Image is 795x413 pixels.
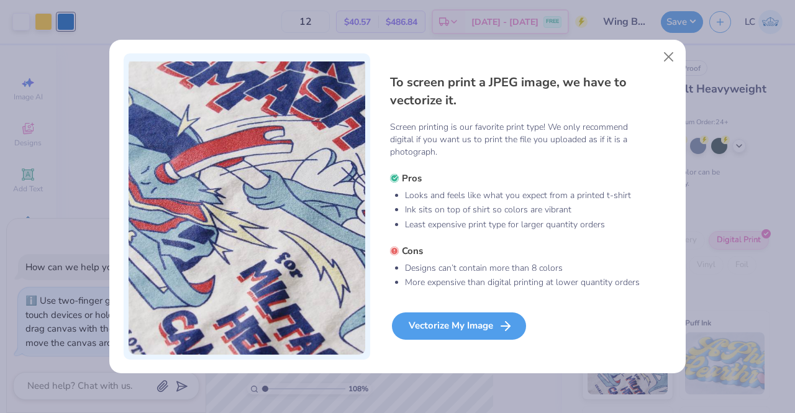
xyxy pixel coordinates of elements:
li: Looks and feels like what you expect from a printed t-shirt [405,189,641,202]
h5: Pros [390,172,641,184]
p: Screen printing is our favorite print type! We only recommend digital if you want us to print the... [390,121,641,158]
li: Ink sits on top of shirt so colors are vibrant [405,204,641,216]
button: Close [657,45,681,68]
li: More expensive than digital printing at lower quantity orders [405,276,641,289]
div: Vectorize My Image [392,312,526,340]
li: Least expensive print type for larger quantity orders [405,219,641,231]
h5: Cons [390,245,641,257]
h4: To screen print a JPEG image, we have to vectorize it. [390,73,641,110]
li: Designs can’t contain more than 8 colors [405,262,641,275]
